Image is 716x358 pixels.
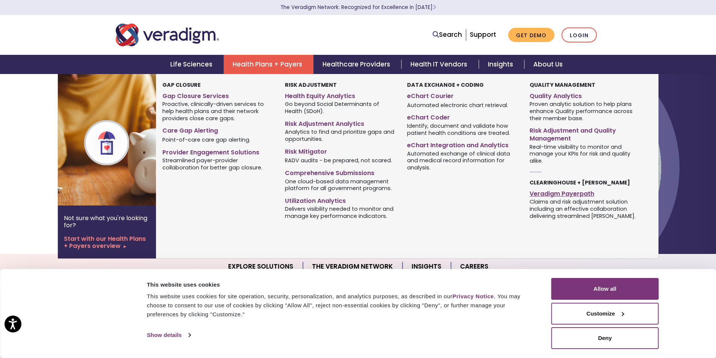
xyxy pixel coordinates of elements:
[280,4,436,11] a: The Veradigm Network: Recognized for Excellence in [DATE]Learn More
[147,292,534,319] div: This website uses cookies for site operation, security, personalization, and analytics purposes, ...
[551,303,659,325] button: Customize
[285,100,396,115] span: Go beyond Social Determinants of Health (SDoH).
[285,166,396,177] a: Comprehensive Submissions
[433,30,462,40] a: Search
[147,280,534,289] div: This website uses cookies
[433,4,436,11] span: Learn More
[162,146,273,157] a: Provider Engagement Solutions
[162,124,273,135] a: Care Gap Alerting
[162,100,273,122] span: Proactive, clinically-driven services to help health plans and their network providers close care...
[508,28,554,42] a: Get Demo
[451,257,497,276] a: Careers
[285,81,337,89] strong: Risk Adjustment
[530,100,640,122] span: Proven analytic solution to help plans enhance Quality performance across their member base.
[285,89,396,100] a: Health Equity Analytics
[58,74,179,205] img: Health Plan Payers
[551,327,659,349] button: Deny
[562,27,597,43] a: Login
[530,124,640,143] a: Risk Adjustment and Quality Management
[162,81,201,89] strong: Gap Closure
[530,143,640,165] span: Real-time visibility to monitor and manage your KPIs for risk and quality alike.
[407,101,508,109] span: Automated electronic chart retrieval.
[470,30,496,39] a: Support
[479,55,524,74] a: Insights
[162,157,273,171] span: Streamlined payer-provider collaboration for better gap closure.
[401,55,478,74] a: Health IT Vendors
[285,205,396,220] span: Delivers visibility needed to monitor and manage key performance indicators.
[116,23,219,47] img: Veradigm logo
[285,117,396,128] a: Risk Adjustment Analytics
[530,198,640,220] span: Claims and risk adjustment solution including an effective collaboration delivering streamlined [...
[285,157,392,164] span: RADV audits - be prepared, not scared.
[407,81,484,89] strong: Data Exchange + Coding
[285,145,396,156] a: Risk Mitigator
[551,278,659,300] button: Allow all
[285,194,396,205] a: Utilization Analytics
[530,89,640,100] a: Quality Analytics
[403,257,451,276] a: Insights
[407,122,518,136] span: Identify, document and validate how patient health conditions are treated.
[530,187,640,198] a: Veradigm Payerpath
[407,150,518,171] span: Automated exchange of clinical data and medical record information for analysis.
[64,235,150,249] a: Start with our Health Plans + Payers overview
[224,55,313,74] a: Health Plans + Payers
[453,293,494,299] a: Privacy Notice
[285,128,396,143] span: Analytics to find and prioritize gaps and opportunities.
[64,214,150,229] p: Not sure what you're looking for?
[162,136,250,144] span: Point-of-care care gap alerting.
[407,89,518,100] a: eChart Courier
[313,55,401,74] a: Healthcare Providers
[303,257,403,276] a: The Veradigm Network
[147,329,191,341] a: Show details
[161,55,224,74] a: Life Sciences
[407,139,518,150] a: eChart Integration and Analytics
[219,257,303,276] a: Explore Solutions
[162,89,273,100] a: Gap Closure Services
[530,81,595,89] strong: Quality Management
[530,179,630,186] strong: Clearinghouse + [PERSON_NAME]
[407,111,518,122] a: eChart Coder
[285,177,396,192] span: One cloud-based data management platform for all government programs.
[524,55,572,74] a: About Us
